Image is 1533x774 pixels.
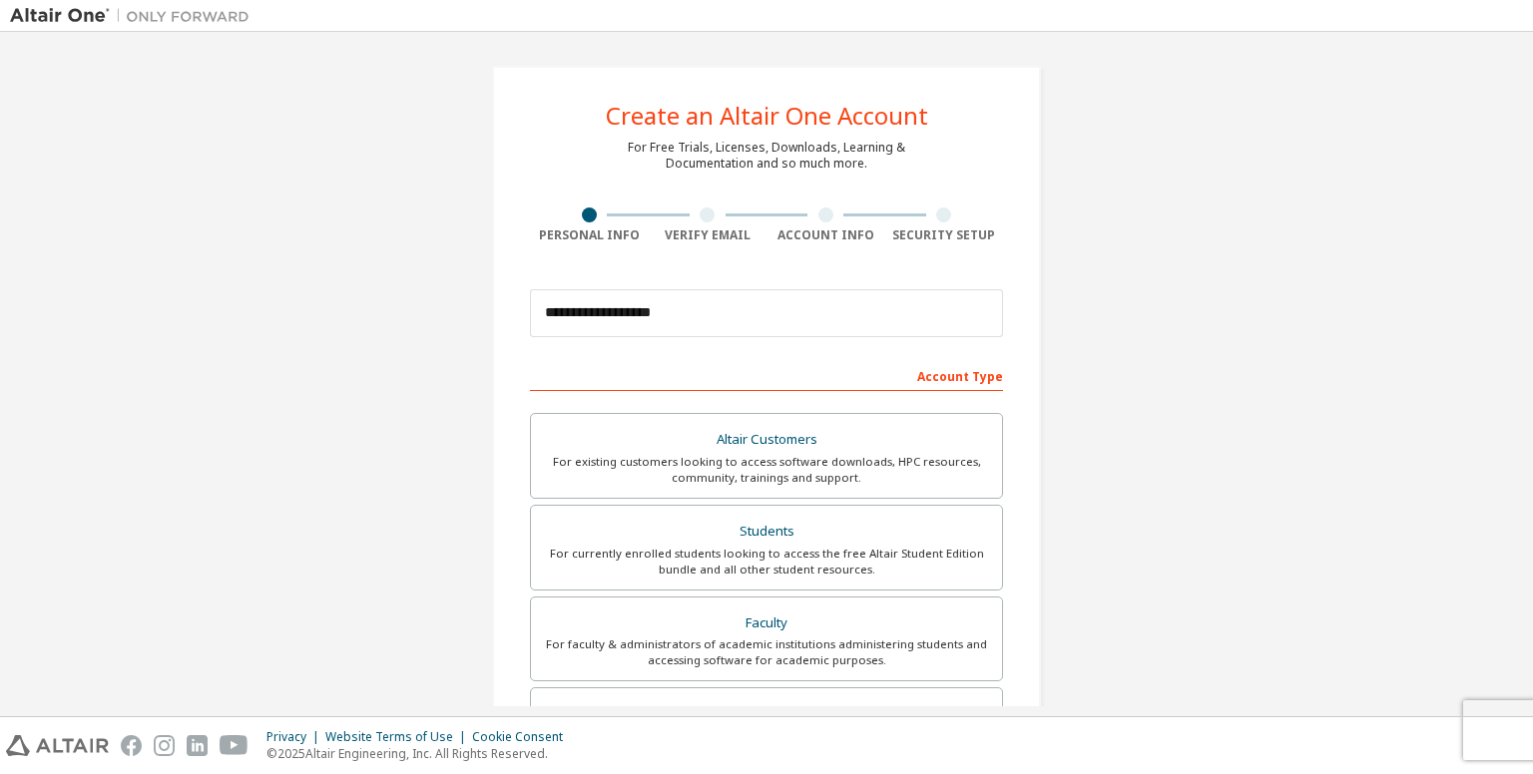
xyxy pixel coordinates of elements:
[10,6,259,26] img: Altair One
[543,518,990,546] div: Students
[6,735,109,756] img: altair_logo.svg
[543,546,990,578] div: For currently enrolled students looking to access the free Altair Student Edition bundle and all ...
[543,700,990,728] div: Everyone else
[220,735,249,756] img: youtube.svg
[530,227,649,243] div: Personal Info
[543,454,990,486] div: For existing customers looking to access software downloads, HPC resources, community, trainings ...
[606,104,928,128] div: Create an Altair One Account
[266,729,325,745] div: Privacy
[885,227,1004,243] div: Security Setup
[766,227,885,243] div: Account Info
[628,140,905,172] div: For Free Trials, Licenses, Downloads, Learning & Documentation and so much more.
[543,609,990,637] div: Faculty
[543,426,990,454] div: Altair Customers
[472,729,575,745] div: Cookie Consent
[266,745,575,762] p: © 2025 Altair Engineering, Inc. All Rights Reserved.
[187,735,208,756] img: linkedin.svg
[121,735,142,756] img: facebook.svg
[543,636,990,668] div: For faculty & administrators of academic institutions administering students and accessing softwa...
[649,227,767,243] div: Verify Email
[530,359,1003,391] div: Account Type
[154,735,175,756] img: instagram.svg
[325,729,472,745] div: Website Terms of Use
